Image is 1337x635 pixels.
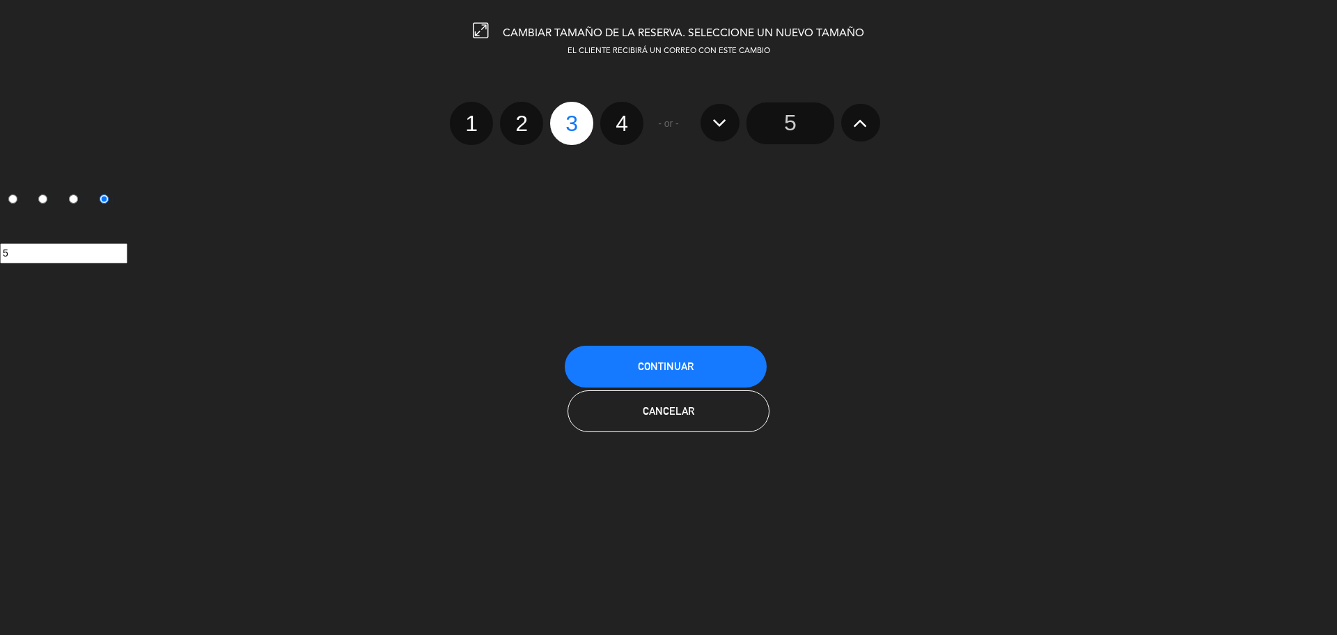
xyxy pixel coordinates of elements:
[503,28,864,39] span: CAMBIAR TAMAÑO DE LA RESERVA. SELECCIONE UN NUEVO TAMAÑO
[565,346,767,388] button: Continuar
[550,102,593,145] label: 3
[100,194,109,204] input: 4
[450,102,493,145] label: 1
[61,189,92,213] label: 3
[69,194,78,204] input: 3
[38,194,47,204] input: 2
[31,189,61,213] label: 2
[568,47,770,55] span: EL CLIENTE RECIBIRÁ UN CORREO CON ESTE CAMBIO
[658,116,679,132] span: - or -
[638,360,694,372] span: Continuar
[643,405,694,417] span: Cancelar
[500,102,543,145] label: 2
[8,194,17,204] input: 1
[91,189,122,213] label: 4
[600,102,643,145] label: 4
[568,390,769,432] button: Cancelar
